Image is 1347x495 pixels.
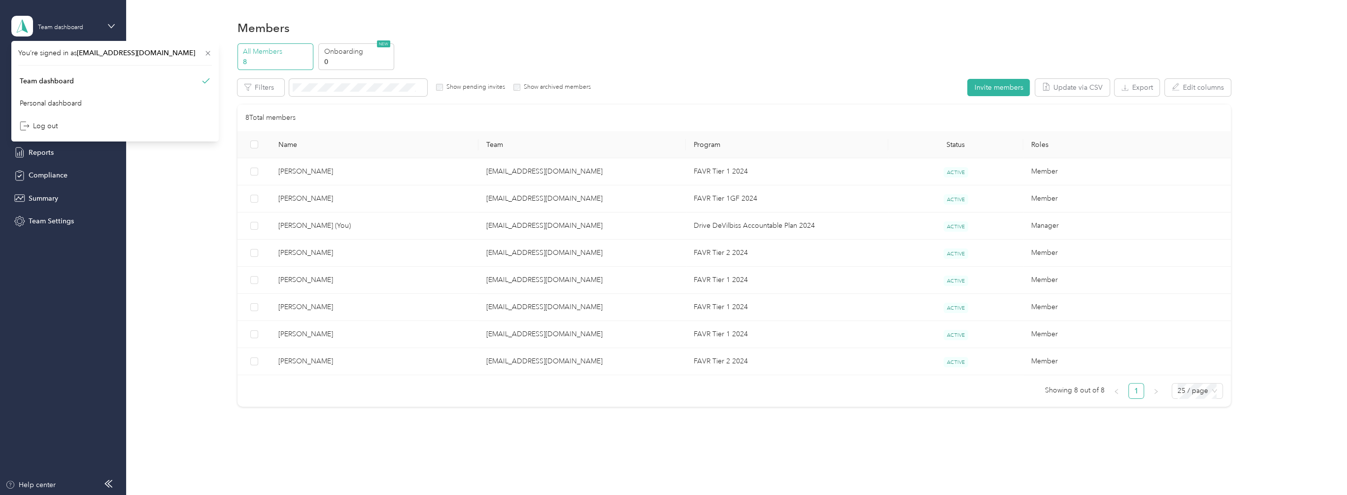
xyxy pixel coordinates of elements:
[443,83,505,92] label: Show pending invites
[1109,383,1124,399] button: left
[686,212,888,240] td: Drive DeVilbiss Accountable Plan 2024
[1148,383,1164,399] button: right
[478,185,686,212] td: rmahoney@drivemedical.com
[1023,348,1231,375] td: Member
[1165,79,1231,96] button: Edit columns
[1129,384,1144,398] a: 1
[943,330,968,340] span: ACTIVE
[478,240,686,267] td: rmahoney@drivemedical.com
[943,167,968,177] span: ACTIVE
[1114,79,1159,96] button: Export
[478,267,686,294] td: rmahoney@drivemedical.com
[1023,294,1231,321] td: Member
[278,141,470,149] span: Name
[270,267,478,294] td: Josh Burke
[20,98,82,108] div: Personal dashboard
[478,321,686,348] td: rmahoney@drivemedical.com
[278,193,470,204] span: [PERSON_NAME]
[967,79,1030,96] button: Invite members
[686,131,888,158] th: Program
[270,185,478,212] td: Robert Miller
[686,294,888,321] td: FAVR Tier 1 2024
[888,131,1023,158] th: Status
[20,121,58,131] div: Log out
[1035,79,1110,96] button: Update via CSV
[38,25,83,31] div: Team dashboard
[278,166,470,177] span: [PERSON_NAME]
[1172,383,1223,399] div: Page Size
[1292,440,1347,495] iframe: Everlance-gr Chat Button Frame
[1148,383,1164,399] li: Next Page
[1109,383,1124,399] li: Previous Page
[270,131,478,158] th: Name
[324,57,391,67] p: 0
[1023,131,1231,158] th: Roles
[478,348,686,375] td: rmahoney@drivemedical.com
[478,294,686,321] td: rmahoney@drivemedical.com
[1045,383,1105,398] span: Showing 8 out of 8
[478,212,686,240] td: rmahoney@drivemedical.com
[5,480,56,490] button: Help center
[245,112,296,123] p: 8 Total members
[478,131,686,158] th: Team
[278,247,470,258] span: [PERSON_NAME]
[1023,267,1231,294] td: Member
[278,356,470,367] span: [PERSON_NAME]
[686,158,888,185] td: FAVR Tier 1 2024
[270,321,478,348] td: Joseph Dombrowski
[943,303,968,313] span: ACTIVE
[520,83,591,92] label: Show archived members
[686,348,888,375] td: FAVR Tier 2 2024
[686,185,888,212] td: FAVR Tier 1GF 2024
[237,79,284,96] button: Filters
[377,40,390,47] span: NEW
[1023,158,1231,185] td: Member
[29,170,67,180] span: Compliance
[943,357,968,367] span: ACTIVE
[1023,212,1231,240] td: Manager
[686,240,888,267] td: FAVR Tier 2 2024
[943,221,968,232] span: ACTIVE
[29,193,58,204] span: Summary
[77,49,195,57] span: [EMAIL_ADDRESS][DOMAIN_NAME]
[1023,321,1231,348] td: Member
[243,46,310,57] p: All Members
[943,248,968,259] span: ACTIVE
[324,46,391,57] p: Onboarding
[270,212,478,240] td: Ryan Mahoney (You)
[278,329,470,340] span: [PERSON_NAME]
[20,76,74,86] div: Team dashboard
[278,275,470,285] span: [PERSON_NAME]
[270,294,478,321] td: Joseph T Mattingly
[1153,389,1159,394] span: right
[1113,389,1119,394] span: left
[943,194,968,205] span: ACTIVE
[29,147,54,158] span: Reports
[686,267,888,294] td: FAVR Tier 1 2024
[243,57,310,67] p: 8
[1178,384,1217,398] span: 25 / page
[29,216,74,226] span: Team Settings
[270,348,478,375] td: Daniel Keating
[686,321,888,348] td: FAVR Tier 1 2024
[943,276,968,286] span: ACTIVE
[1023,185,1231,212] td: Member
[478,158,686,185] td: rmahoney@drivemedical.com
[278,220,470,231] span: [PERSON_NAME] (You)
[278,302,470,313] span: [PERSON_NAME]
[237,23,290,33] h1: Members
[1128,383,1144,399] li: 1
[270,240,478,267] td: Andrew Moriarty
[18,48,212,58] span: You’re signed in as
[1023,240,1231,267] td: Member
[270,158,478,185] td: Mitchell M Kaplan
